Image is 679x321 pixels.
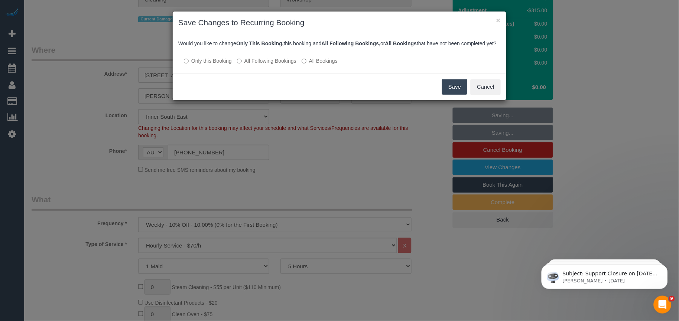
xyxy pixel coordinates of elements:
b: All Following Bookings, [322,40,381,46]
button: Save [442,79,467,95]
label: This and all the bookings after it will be changed. [237,57,296,65]
b: All Bookings [385,40,417,46]
button: Cancel [471,79,501,95]
input: All Following Bookings [237,59,242,63]
p: Would you like to change this booking and or that have not been completed yet? [178,40,501,47]
b: Only This Booking, [236,40,284,46]
label: All bookings that have not been completed yet will be changed. [302,57,338,65]
iframe: Intercom live chat [654,296,672,314]
span: 9 [669,296,675,302]
h3: Save Changes to Recurring Booking [178,17,501,28]
input: Only this Booking [184,59,189,63]
label: All other bookings in the series will remain the same. [184,57,232,65]
iframe: Intercom notifications message [530,249,679,301]
input: All Bookings [302,59,306,63]
button: × [496,16,501,24]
